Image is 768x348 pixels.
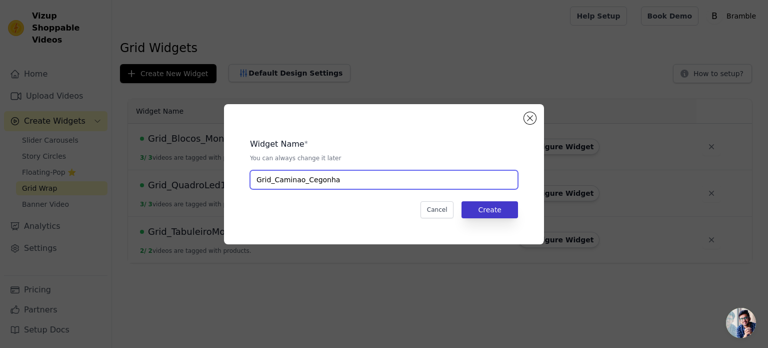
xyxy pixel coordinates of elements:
[524,112,536,124] button: Close modal
[250,154,518,162] p: You can always change it later
[250,138,304,150] legend: Widget Name
[420,201,454,218] button: Cancel
[461,201,518,218] button: Create
[726,308,756,338] div: Conversa aberta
